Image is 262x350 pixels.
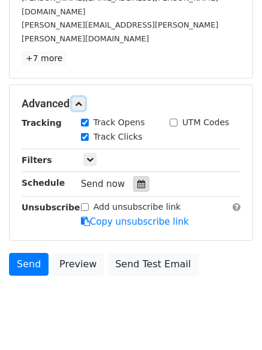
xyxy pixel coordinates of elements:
[182,116,229,129] label: UTM Codes
[22,155,52,165] strong: Filters
[22,203,80,212] strong: Unsubscribe
[22,20,218,43] small: [PERSON_NAME][EMAIL_ADDRESS][PERSON_NAME][PERSON_NAME][DOMAIN_NAME]
[22,178,65,188] strong: Schedule
[22,97,240,110] h5: Advanced
[94,201,181,213] label: Add unsubscribe link
[9,253,49,276] a: Send
[81,179,125,189] span: Send now
[202,292,262,350] iframe: Chat Widget
[22,51,67,66] a: +7 more
[22,118,62,128] strong: Tracking
[52,253,104,276] a: Preview
[107,253,198,276] a: Send Test Email
[94,131,143,143] label: Track Clicks
[94,116,145,129] label: Track Opens
[81,216,189,227] a: Copy unsubscribe link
